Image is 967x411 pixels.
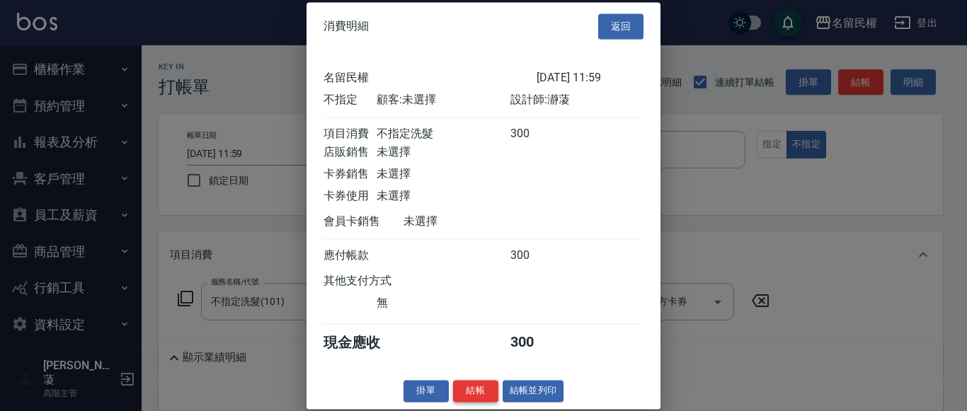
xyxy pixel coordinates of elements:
[377,93,510,108] div: 顧客: 未選擇
[377,127,510,141] div: 不指定洗髮
[510,333,563,352] div: 300
[510,93,643,108] div: 設計師: 瀞蓤
[324,333,404,352] div: 現金應收
[503,380,564,402] button: 結帳並列印
[324,214,404,229] div: 會員卡銷售
[598,13,643,40] button: 返回
[324,189,377,204] div: 卡券使用
[510,248,563,263] div: 300
[404,380,449,402] button: 掛單
[377,296,510,311] div: 無
[324,167,377,182] div: 卡券銷售
[324,93,377,108] div: 不指定
[510,127,563,141] div: 300
[377,145,510,160] div: 未選擇
[324,71,537,86] div: 名留民權
[324,145,377,160] div: 店販銷售
[404,214,537,229] div: 未選擇
[324,274,430,289] div: 其他支付方式
[453,380,498,402] button: 結帳
[324,248,377,263] div: 應付帳款
[377,189,510,204] div: 未選擇
[377,167,510,182] div: 未選擇
[324,19,369,33] span: 消費明細
[537,71,643,86] div: [DATE] 11:59
[324,127,377,141] div: 項目消費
